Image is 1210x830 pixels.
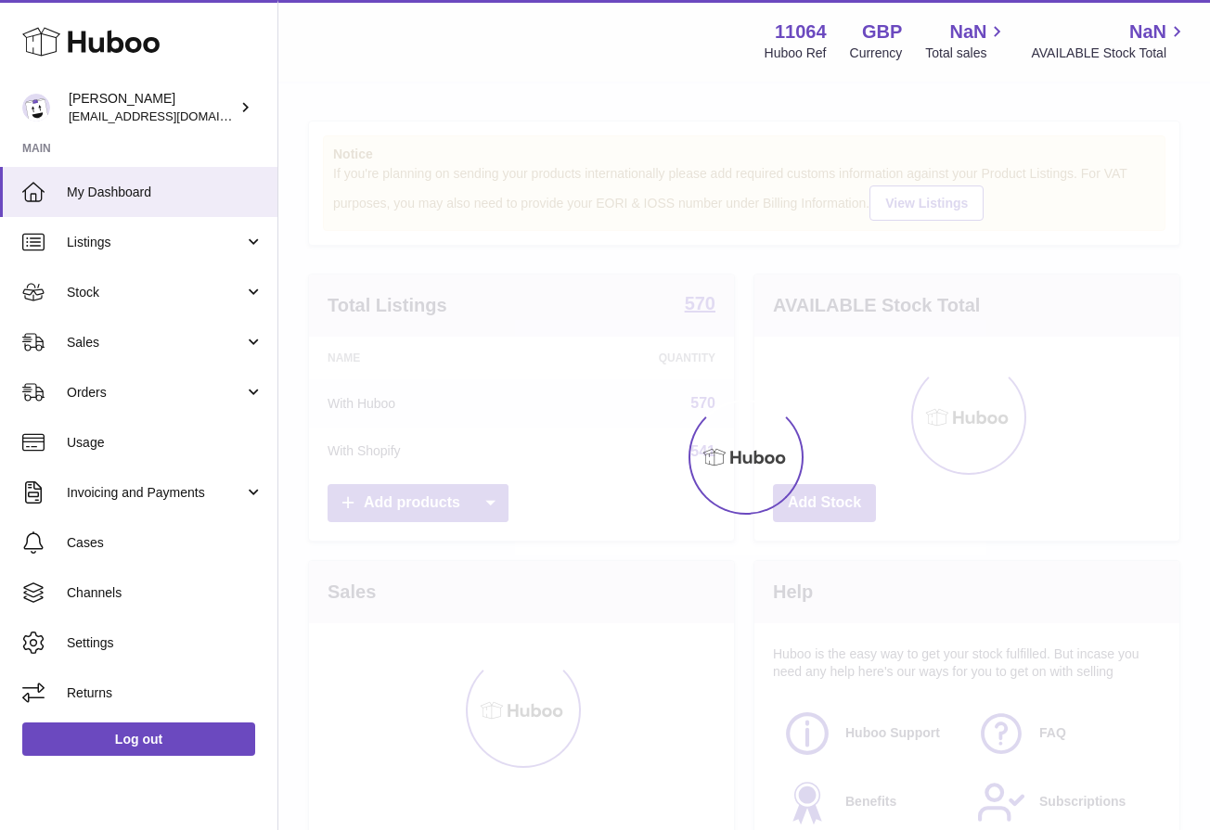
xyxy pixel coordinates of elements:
span: My Dashboard [67,184,264,201]
span: Orders [67,384,244,402]
span: Usage [67,434,264,452]
a: NaN Total sales [925,19,1008,62]
div: [PERSON_NAME] [69,90,236,125]
div: Currency [850,45,903,62]
span: Invoicing and Payments [67,484,244,502]
span: AVAILABLE Stock Total [1031,45,1188,62]
span: NaN [1129,19,1166,45]
div: Huboo Ref [765,45,827,62]
span: Total sales [925,45,1008,62]
strong: 11064 [775,19,827,45]
span: Settings [67,634,264,652]
span: Listings [67,234,244,251]
span: Stock [67,284,244,301]
span: Channels [67,584,264,602]
a: Log out [22,722,255,756]
a: NaN AVAILABLE Stock Total [1031,19,1188,62]
span: [EMAIL_ADDRESS][DOMAIN_NAME] [69,109,273,123]
strong: GBP [862,19,902,45]
span: Sales [67,334,244,351]
span: Cases [67,534,264,552]
span: Returns [67,684,264,702]
img: imichellrs@gmail.com [22,94,50,121]
span: NaN [949,19,986,45]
